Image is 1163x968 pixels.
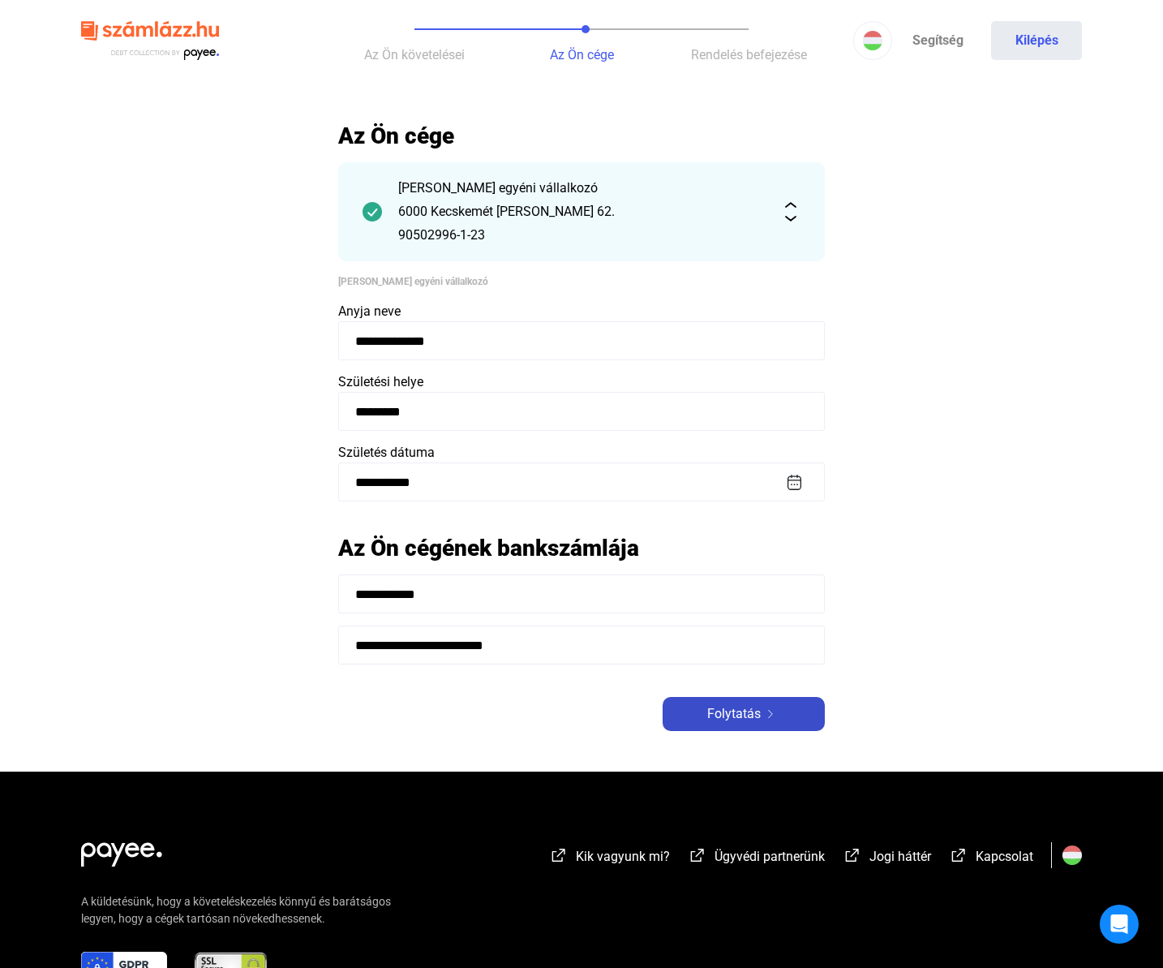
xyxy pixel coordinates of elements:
[338,445,435,460] span: Születés dátuma
[338,303,401,319] span: Anyja neve
[576,849,670,864] span: Kik vagyunk mi?
[781,202,800,222] img: expand
[549,847,569,863] img: external-link-white
[892,21,983,60] a: Segítség
[338,374,423,389] span: Születési helye
[843,847,862,863] img: external-link-white
[364,47,465,62] span: Az Ön követelései
[338,534,825,562] h2: Az Ön cégének bankszámlája
[338,122,825,150] h2: Az Ön cége
[707,704,761,724] span: Folytatás
[688,847,707,863] img: external-link-white
[761,710,780,718] img: arrow-right-white
[976,849,1033,864] span: Kapcsolat
[1062,845,1082,865] img: HU.svg
[398,202,765,222] div: 6000 Kecskemét [PERSON_NAME] 62.
[688,851,825,867] a: external-link-whiteÜgyvédi partnerünk
[843,851,931,867] a: external-link-whiteJogi háttér
[949,847,968,863] img: external-link-white
[398,179,765,198] div: [PERSON_NAME] egyéni vállalkozó
[398,226,765,245] div: 90502996-1-23
[1100,905,1139,944] div: Open Intercom Messenger
[363,202,382,222] img: checkmark-darker-green-circle
[863,31,882,50] img: HU
[949,851,1033,867] a: external-link-whiteKapcsolat
[338,273,825,290] div: [PERSON_NAME] egyéni vállalkozó
[663,697,825,731] button: Folytatásarrow-right-white
[691,47,807,62] span: Rendelés befejezése
[715,849,825,864] span: Ügyvédi partnerünk
[549,851,670,867] a: external-link-whiteKik vagyunk mi?
[550,47,614,62] span: Az Ön cége
[81,15,219,67] img: szamlazzhu-logo
[853,21,892,60] button: HU
[869,849,931,864] span: Jogi háttér
[991,21,1082,60] button: Kilépés
[81,833,162,867] img: white-payee-white-dot.svg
